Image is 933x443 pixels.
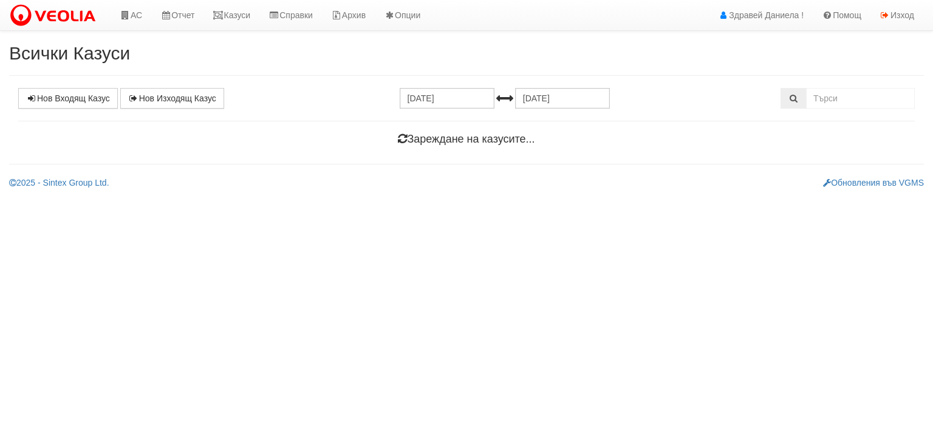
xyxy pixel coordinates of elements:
[9,43,924,63] h2: Всички Казуси
[18,88,118,109] a: Нов Входящ Казус
[9,3,101,29] img: VeoliaLogo.png
[18,134,915,146] h4: Зареждане на казусите...
[823,178,924,188] a: Обновления във VGMS
[120,88,224,109] a: Нов Изходящ Казус
[806,88,915,109] input: Търсене по Идентификатор, Бл/Вх/Ап, Тип, Описание, Моб. Номер, Имейл, Файл, Коментар,
[9,178,109,188] a: 2025 - Sintex Group Ltd.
